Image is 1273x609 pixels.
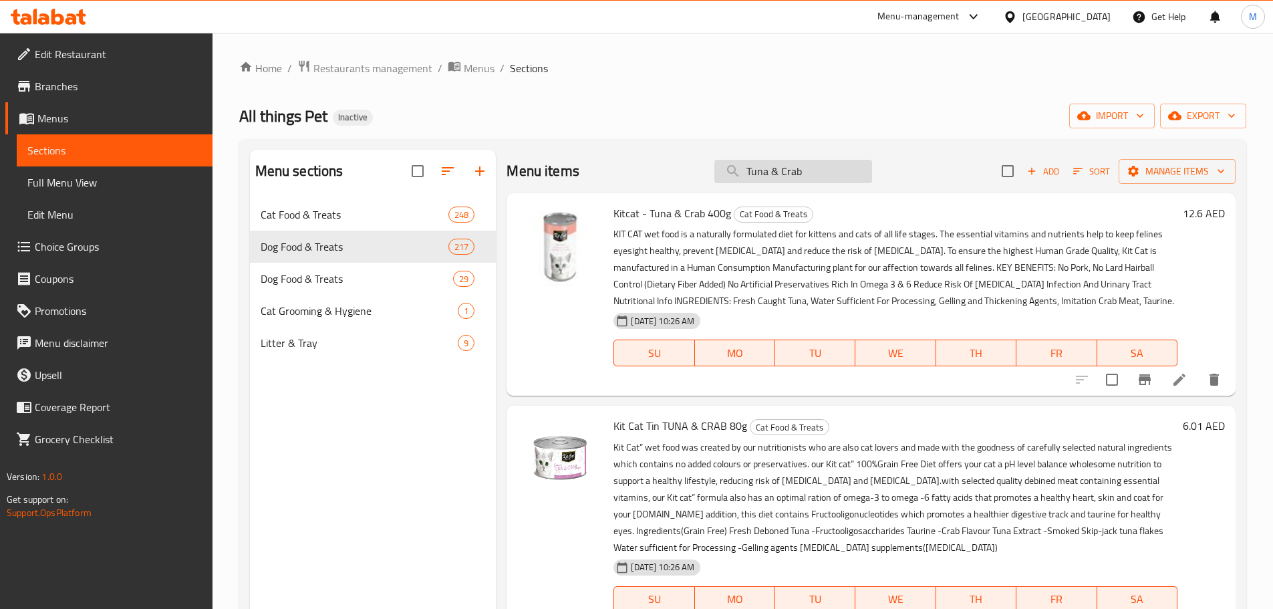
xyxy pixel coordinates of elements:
span: Choice Groups [35,239,202,255]
img: Kit Cat Tin TUNA & CRAB 80g [517,416,603,502]
a: Menus [5,102,213,134]
a: Promotions [5,295,213,327]
span: Select all sections [404,157,432,185]
span: Coverage Report [35,399,202,415]
a: Branches [5,70,213,102]
button: delete [1198,364,1230,396]
h2: Menu sections [255,161,343,181]
div: Cat Food & Treats248 [250,199,497,231]
div: Cat Grooming & Hygiene1 [250,295,497,327]
div: items [448,239,474,255]
div: items [453,271,474,287]
li: / [438,60,442,76]
span: M [1249,9,1257,24]
span: 248 [449,209,474,221]
span: MO [700,590,770,609]
span: SA [1103,590,1172,609]
span: Restaurants management [313,60,432,76]
span: WE [861,590,930,609]
span: 9 [458,337,474,350]
a: Menu disclaimer [5,327,213,359]
a: Grocery Checklist [5,423,213,455]
span: Menu disclaimer [35,335,202,351]
span: [DATE] 10:26 AM [625,561,700,574]
span: Coupons [35,271,202,287]
span: Select section [994,157,1022,185]
div: Litter & Tray9 [250,327,497,359]
a: Upsell [5,359,213,391]
span: TH [942,590,1011,609]
button: WE [855,340,936,366]
span: Dog Food & Treats [261,239,448,255]
span: Version: [7,468,39,485]
button: TH [936,340,1016,366]
button: FR [1016,340,1097,366]
span: 1.0.0 [41,468,62,485]
h2: Menu items [507,161,579,181]
nav: breadcrumb [239,59,1246,77]
span: 1 [458,305,474,318]
span: Kit Cat Tin TUNA & CRAB 80g [613,416,747,436]
div: Dog Food & Treats29 [250,263,497,295]
a: Edit Restaurant [5,38,213,70]
span: Upsell [35,367,202,383]
span: Manage items [1129,163,1225,180]
span: Sections [510,60,548,76]
span: Full Menu View [27,174,202,191]
span: Cat Food & Treats [261,207,448,223]
span: Dog Food & Treats [261,271,454,287]
span: Grocery Checklist [35,431,202,447]
a: Sections [17,134,213,166]
div: Inactive [333,110,373,126]
button: SU [613,340,694,366]
a: Menus [448,59,494,77]
span: All things Pet [239,101,327,131]
span: Cat Food & Treats [750,420,829,435]
a: Restaurants management [297,59,432,77]
button: export [1160,104,1246,128]
span: [DATE] 10:26 AM [625,315,700,328]
button: Add [1022,161,1065,182]
span: Kitcat - Tuna & Crab 400g [613,203,731,223]
span: Sort sections [432,155,464,187]
span: Edit Restaurant [35,46,202,62]
span: Promotions [35,303,202,319]
span: TU [781,590,850,609]
div: Cat Grooming & Hygiene [261,303,458,319]
button: Manage items [1119,159,1236,184]
a: Edit Menu [17,199,213,231]
span: SU [619,590,689,609]
h6: 12.6 AED [1183,204,1225,223]
button: import [1069,104,1155,128]
span: TH [942,344,1011,363]
div: [GEOGRAPHIC_DATA] [1022,9,1111,24]
span: WE [861,344,930,363]
span: FR [1022,590,1091,609]
span: SA [1103,344,1172,363]
a: Home [239,60,282,76]
span: Sections [27,142,202,158]
span: Add [1025,164,1061,179]
div: Dog Food & Treats217 [250,231,497,263]
span: MO [700,344,770,363]
li: / [500,60,505,76]
button: SA [1097,340,1177,366]
span: SU [619,344,689,363]
span: export [1171,108,1236,124]
nav: Menu sections [250,193,497,364]
span: 217 [449,241,474,253]
a: Coupons [5,263,213,295]
span: Get support on: [7,491,68,508]
a: Choice Groups [5,231,213,263]
img: Kitcat - Tuna & Crab 400g [517,204,603,289]
span: 29 [454,273,474,285]
li: / [287,60,292,76]
span: import [1080,108,1144,124]
button: Sort [1070,161,1113,182]
span: Menus [37,110,202,126]
span: Branches [35,78,202,94]
a: Full Menu View [17,166,213,199]
span: Select to update [1098,366,1126,394]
